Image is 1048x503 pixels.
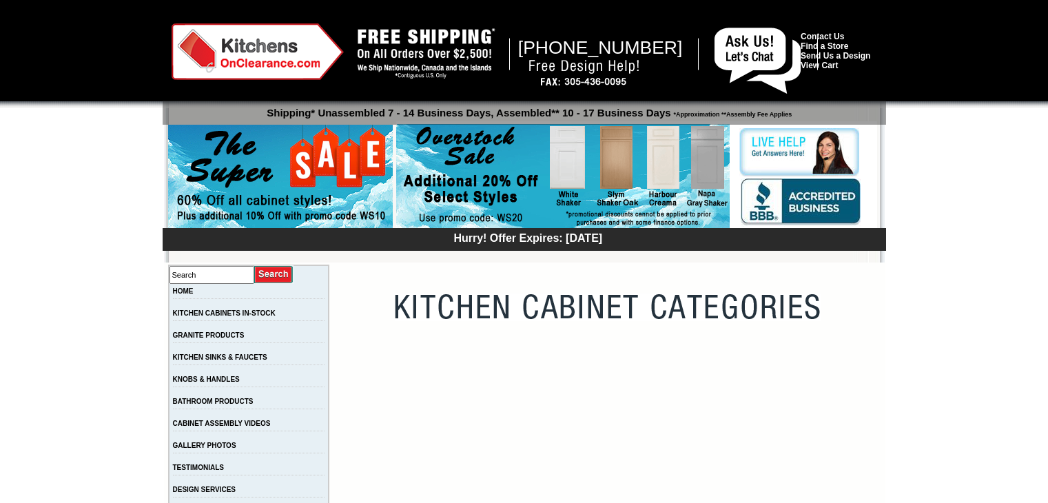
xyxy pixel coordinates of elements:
[173,331,245,339] a: GRANITE PRODUCTS
[173,376,240,383] a: KNOBS & HANDLES
[173,309,276,317] a: KITCHEN CABINETS IN-STOCK
[173,353,267,361] a: KITCHEN SINKS & FAUCETS
[801,32,844,41] a: Contact Us
[169,230,886,245] div: Hurry! Offer Expires: [DATE]
[172,23,344,80] img: Kitchens on Clearance Logo
[173,486,236,493] a: DESIGN SERVICES
[801,61,838,70] a: View Cart
[169,101,886,119] p: Shipping* Unassembled 7 - 14 Business Days, Assembled** 10 - 17 Business Days
[801,51,870,61] a: Send Us a Design
[671,107,792,118] span: *Approximation **Assembly Fee Applies
[173,287,194,295] a: HOME
[173,420,271,427] a: CABINET ASSEMBLY VIDEOS
[173,398,254,405] a: BATHROOM PRODUCTS
[801,41,848,51] a: Find a Store
[173,442,236,449] a: GALLERY PHOTOS
[518,37,683,58] span: [PHONE_NUMBER]
[173,464,224,471] a: TESTIMONIALS
[254,265,294,284] input: Submit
